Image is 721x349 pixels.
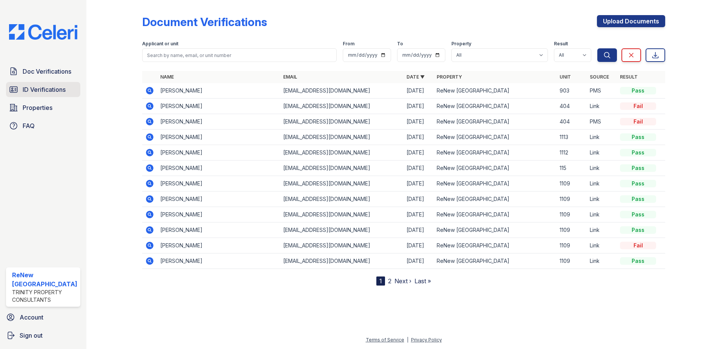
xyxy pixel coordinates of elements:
[142,48,337,62] input: Search by name, email, or unit number
[620,74,638,80] a: Result
[597,15,665,27] a: Upload Documents
[434,99,557,114] td: ReNew [GEOGRAPHIC_DATA]
[434,238,557,253] td: ReNew [GEOGRAPHIC_DATA]
[557,99,587,114] td: 404
[280,222,403,238] td: [EMAIL_ADDRESS][DOMAIN_NAME]
[388,277,391,285] a: 2
[557,161,587,176] td: 115
[23,85,66,94] span: ID Verifications
[157,99,281,114] td: [PERSON_NAME]
[587,238,617,253] td: Link
[620,242,656,249] div: Fail
[620,195,656,203] div: Pass
[397,41,403,47] label: To
[587,191,617,207] td: Link
[557,238,587,253] td: 1109
[403,145,434,161] td: [DATE]
[280,207,403,222] td: [EMAIL_ADDRESS][DOMAIN_NAME]
[23,121,35,130] span: FAQ
[6,100,80,115] a: Properties
[434,176,557,191] td: ReNew [GEOGRAPHIC_DATA]
[620,118,656,125] div: Fail
[403,191,434,207] td: [DATE]
[620,133,656,141] div: Pass
[620,211,656,218] div: Pass
[157,145,281,161] td: [PERSON_NAME]
[434,161,557,176] td: ReNew [GEOGRAPHIC_DATA]
[587,99,617,114] td: Link
[434,145,557,161] td: ReNew [GEOGRAPHIC_DATA]
[587,161,617,176] td: Link
[12,270,77,289] div: ReNew [GEOGRAPHIC_DATA]
[620,257,656,265] div: Pass
[280,114,403,130] td: [EMAIL_ADDRESS][DOMAIN_NAME]
[6,82,80,97] a: ID Verifications
[23,67,71,76] span: Doc Verifications
[587,176,617,191] td: Link
[557,207,587,222] td: 1109
[142,15,267,29] div: Document Verifications
[407,74,425,80] a: Date ▼
[434,222,557,238] td: ReNew [GEOGRAPHIC_DATA]
[157,238,281,253] td: [PERSON_NAME]
[23,103,52,112] span: Properties
[587,253,617,269] td: Link
[403,130,434,145] td: [DATE]
[403,161,434,176] td: [DATE]
[434,114,557,130] td: ReNew [GEOGRAPHIC_DATA]
[557,176,587,191] td: 1109
[620,102,656,110] div: Fail
[557,83,587,99] td: 903
[280,130,403,145] td: [EMAIL_ADDRESS][DOMAIN_NAME]
[557,130,587,145] td: 1113
[403,114,434,130] td: [DATE]
[3,24,83,40] img: CE_Logo_Blue-a8612792a0a2168367f1c8372b55b34899dd931a85d93a1a3d3e32e68fde9ad4.png
[587,222,617,238] td: Link
[366,337,404,343] a: Terms of Service
[12,289,77,304] div: Trinity Property Consultants
[160,74,174,80] a: Name
[403,207,434,222] td: [DATE]
[620,164,656,172] div: Pass
[157,191,281,207] td: [PERSON_NAME]
[434,83,557,99] td: ReNew [GEOGRAPHIC_DATA]
[557,191,587,207] td: 1109
[557,145,587,161] td: 1112
[620,149,656,156] div: Pass
[554,41,568,47] label: Result
[403,83,434,99] td: [DATE]
[403,99,434,114] td: [DATE]
[280,176,403,191] td: [EMAIL_ADDRESS][DOMAIN_NAME]
[280,191,403,207] td: [EMAIL_ADDRESS][DOMAIN_NAME]
[157,253,281,269] td: [PERSON_NAME]
[20,313,43,322] span: Account
[280,145,403,161] td: [EMAIL_ADDRESS][DOMAIN_NAME]
[557,253,587,269] td: 1109
[6,118,80,133] a: FAQ
[411,337,442,343] a: Privacy Policy
[394,277,411,285] a: Next ›
[3,310,83,325] a: Account
[434,191,557,207] td: ReNew [GEOGRAPHIC_DATA]
[403,253,434,269] td: [DATE]
[142,41,178,47] label: Applicant or unit
[376,276,385,286] div: 1
[157,161,281,176] td: [PERSON_NAME]
[283,74,297,80] a: Email
[451,41,471,47] label: Property
[157,176,281,191] td: [PERSON_NAME]
[587,130,617,145] td: Link
[437,74,462,80] a: Property
[620,180,656,187] div: Pass
[280,161,403,176] td: [EMAIL_ADDRESS][DOMAIN_NAME]
[403,238,434,253] td: [DATE]
[403,222,434,238] td: [DATE]
[557,114,587,130] td: 404
[557,222,587,238] td: 1109
[157,222,281,238] td: [PERSON_NAME]
[590,74,609,80] a: Source
[587,145,617,161] td: Link
[157,207,281,222] td: [PERSON_NAME]
[20,331,43,340] span: Sign out
[434,253,557,269] td: ReNew [GEOGRAPHIC_DATA]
